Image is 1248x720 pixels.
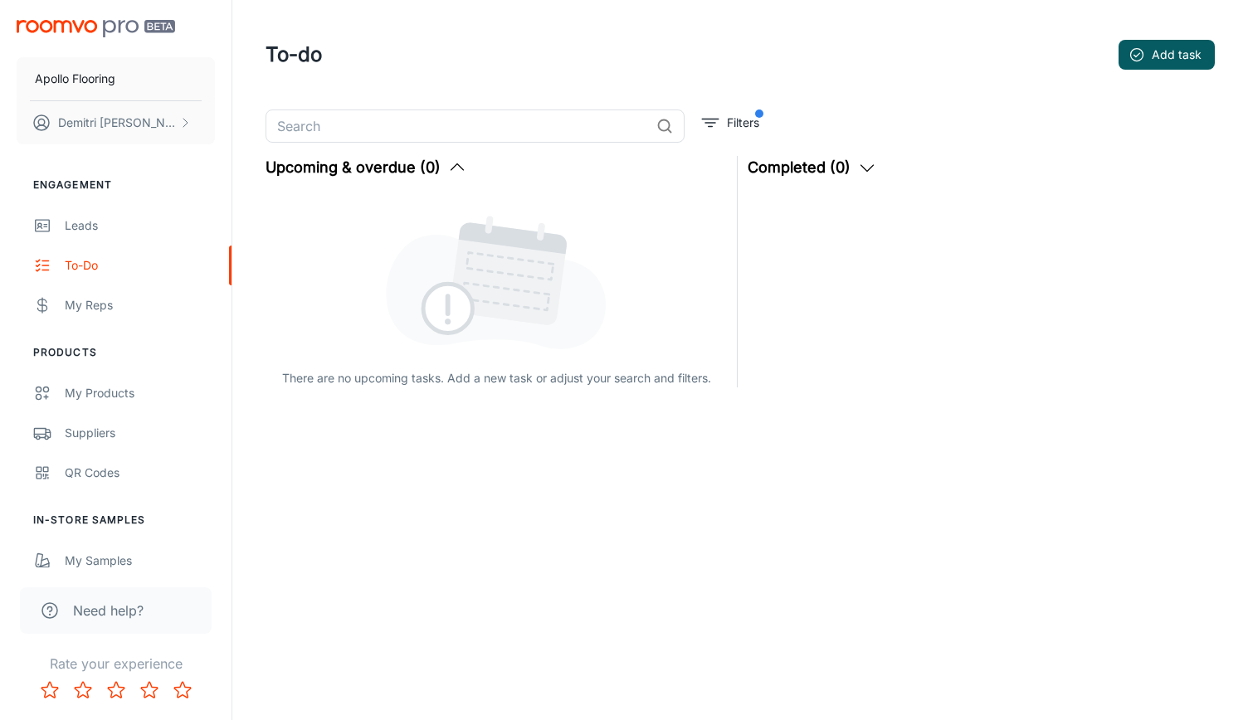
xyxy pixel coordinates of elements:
div: Suppliers [65,424,215,442]
div: To-do [65,256,215,275]
p: Demitri [PERSON_NAME] [58,114,175,132]
p: Filters [727,114,759,132]
h1: To-do [266,40,322,70]
button: Upcoming & overdue (0) [266,156,467,179]
button: Completed (0) [748,156,877,179]
input: Search [266,109,650,143]
button: Add task [1119,40,1215,70]
button: Apollo Flooring [17,57,215,100]
button: filter [698,109,763,136]
p: Apollo Flooring [35,70,115,88]
div: My Reps [65,296,215,314]
div: QR Codes [65,464,215,482]
img: upcoming_and_overdue_tasks_empty_state.svg [386,212,607,349]
img: Roomvo PRO Beta [17,20,175,37]
div: Leads [65,216,215,235]
div: My Products [65,384,215,402]
button: Demitri [PERSON_NAME] [17,101,215,144]
p: There are no upcoming tasks. Add a new task or adjust your search and filters. [282,369,711,387]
